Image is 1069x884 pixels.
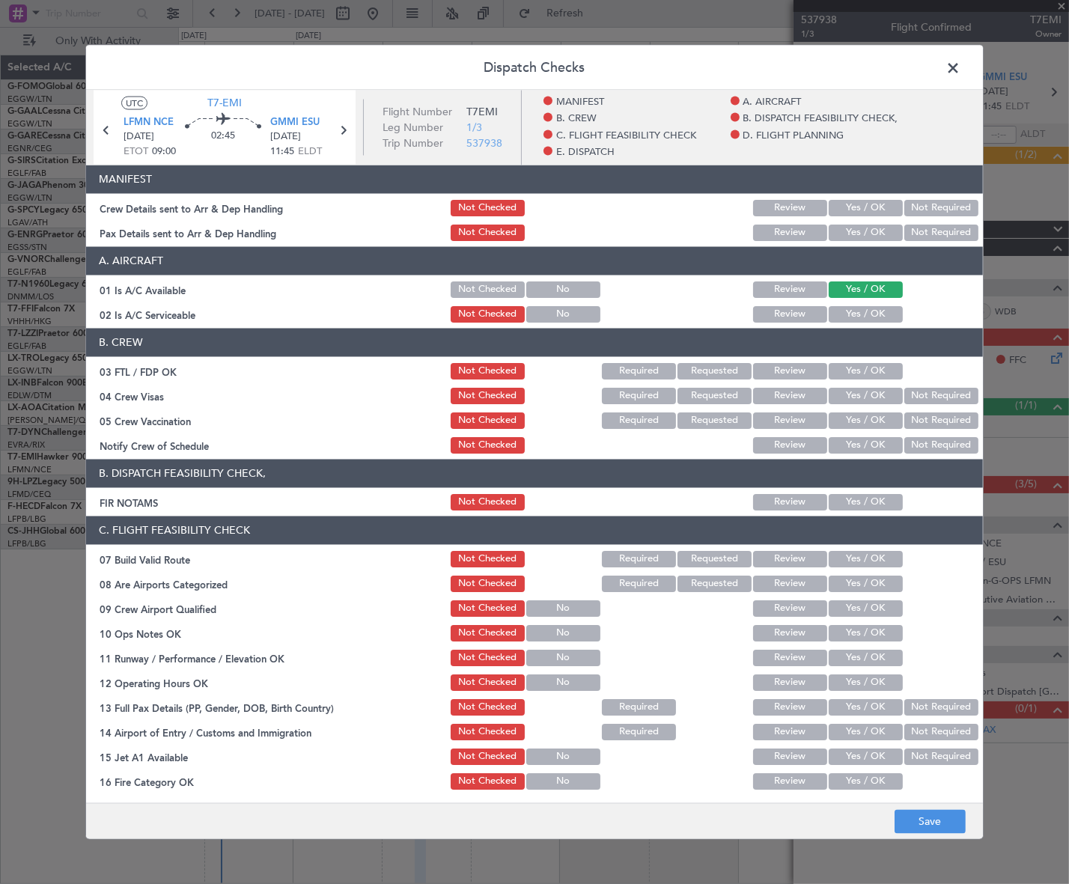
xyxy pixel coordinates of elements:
[753,723,827,740] button: Review
[829,772,903,789] button: Yes / OK
[904,224,978,240] button: Not Required
[753,550,827,567] button: Review
[829,723,903,740] button: Yes / OK
[753,199,827,216] button: Review
[829,362,903,379] button: Yes / OK
[904,723,978,740] button: Not Required
[829,748,903,764] button: Yes / OK
[753,281,827,297] button: Review
[829,698,903,715] button: Yes / OK
[753,649,827,665] button: Review
[753,412,827,428] button: Review
[829,493,903,510] button: Yes / OK
[753,600,827,616] button: Review
[743,112,898,126] span: B. DISPATCH FEASIBILITY CHECK,
[829,199,903,216] button: Yes / OK
[904,748,978,764] button: Not Required
[829,600,903,616] button: Yes / OK
[753,305,827,322] button: Review
[753,674,827,690] button: Review
[904,199,978,216] button: Not Required
[753,362,827,379] button: Review
[829,575,903,591] button: Yes / OK
[753,772,827,789] button: Review
[904,387,978,403] button: Not Required
[829,412,903,428] button: Yes / OK
[829,224,903,240] button: Yes / OK
[829,624,903,641] button: Yes / OK
[743,128,844,143] span: D. FLIGHT PLANNING
[829,649,903,665] button: Yes / OK
[829,281,903,297] button: Yes / OK
[904,412,978,428] button: Not Required
[753,575,827,591] button: Review
[743,94,802,109] span: A. AIRCRAFT
[86,45,983,90] header: Dispatch Checks
[829,305,903,322] button: Yes / OK
[753,436,827,453] button: Review
[753,624,827,641] button: Review
[753,493,827,510] button: Review
[753,748,827,764] button: Review
[753,224,827,240] button: Review
[904,698,978,715] button: Not Required
[829,436,903,453] button: Yes / OK
[829,550,903,567] button: Yes / OK
[829,387,903,403] button: Yes / OK
[904,436,978,453] button: Not Required
[753,387,827,403] button: Review
[895,810,966,834] button: Save
[753,698,827,715] button: Review
[829,674,903,690] button: Yes / OK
